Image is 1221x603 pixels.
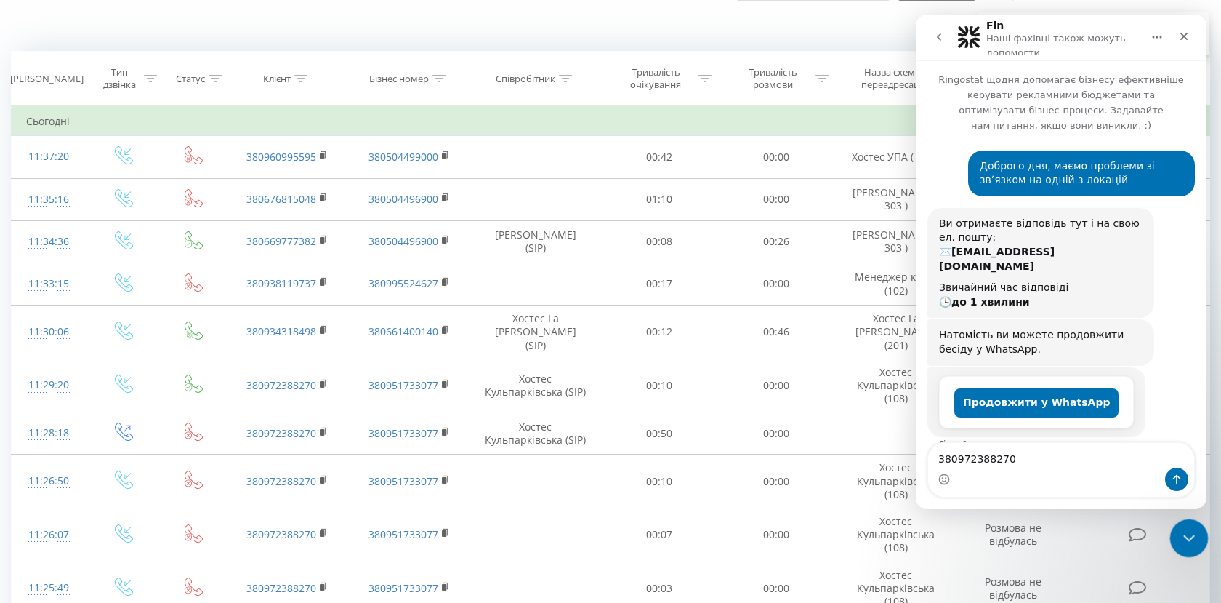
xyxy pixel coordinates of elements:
[246,276,316,290] a: 380938119737
[470,412,601,455] td: Хостес Кульпарківська (SIP)
[246,234,316,248] a: 380669777382
[601,412,718,455] td: 00:50
[835,263,956,305] td: Менеджер кенді (102)
[1170,519,1209,558] iframe: Intercom live chat
[26,574,72,602] div: 11:25:49
[985,575,1041,602] span: Розмова не відбулась
[368,234,438,248] a: 380504496900
[26,270,72,298] div: 11:33:15
[835,306,956,359] td: Хостес La [PERSON_NAME] (201)
[26,143,72,171] div: 11:37:20
[601,220,718,263] td: 00:08
[985,521,1041,548] span: Розмова не відбулась
[26,185,72,214] div: 11:35:16
[916,15,1206,509] iframe: Intercom live chat
[26,419,72,447] div: 11:28:18
[368,276,438,290] a: 380995524627
[718,178,835,220] td: 00:00
[601,508,718,562] td: 00:07
[368,474,438,488] a: 380951733077
[718,412,835,455] td: 00:00
[835,178,956,220] td: [PERSON_NAME] ( 303 )
[26,318,72,346] div: 11:30:06
[246,581,316,595] a: 380972388270
[835,359,956,412] td: Хостес Кульпарківська (108)
[26,467,72,495] div: 11:26:50
[246,150,316,164] a: 380960995595
[718,508,835,562] td: 00:00
[246,426,316,440] a: 380972388270
[246,474,316,488] a: 380972388270
[601,359,718,412] td: 00:10
[26,521,72,549] div: 11:26:07
[601,455,718,508] td: 00:10
[246,527,316,541] a: 380972388270
[246,192,316,206] a: 380676815048
[718,263,835,305] td: 00:00
[835,220,956,263] td: [PERSON_NAME] ( 303 )
[718,359,835,412] td: 00:00
[601,306,718,359] td: 00:12
[470,306,601,359] td: Хостес La [PERSON_NAME] (SIP)
[246,378,316,392] a: 380972388270
[369,73,429,85] div: Бізнес номер
[10,73,84,85] div: [PERSON_NAME]
[470,220,601,263] td: [PERSON_NAME] (SIP)
[601,136,718,178] td: 00:42
[601,178,718,220] td: 01:10
[368,527,438,541] a: 380951733077
[26,371,72,399] div: 11:29:20
[263,73,291,85] div: Клієнт
[718,306,835,359] td: 00:46
[176,73,205,85] div: Статус
[99,66,140,91] div: Тип дзвінка
[470,359,601,412] td: Хостес Кульпарківська (SIP)
[835,136,956,178] td: Хостес УПА ( 302 )
[718,136,835,178] td: 00:00
[368,378,438,392] a: 380951733077
[368,150,438,164] a: 380504499000
[734,66,812,91] div: Тривалість розмови
[246,324,316,338] a: 380934318498
[368,324,438,338] a: 380661400140
[977,12,1209,58] div: Copied to clipboard!
[718,220,835,263] td: 00:26
[12,107,1210,136] td: Сьогодні
[853,66,931,91] div: Назва схеми переадресації
[601,263,718,305] td: 00:17
[26,228,72,256] div: 11:34:36
[368,581,438,595] a: 380951733077
[835,455,956,508] td: Хостес Кульпарківська (108)
[718,455,835,508] td: 00:00
[835,508,956,562] td: Хостес Кульпарківська (108)
[496,73,555,85] div: Співробітник
[617,66,695,91] div: Тривалість очікування
[368,426,438,440] a: 380951733077
[368,192,438,206] a: 380504496900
